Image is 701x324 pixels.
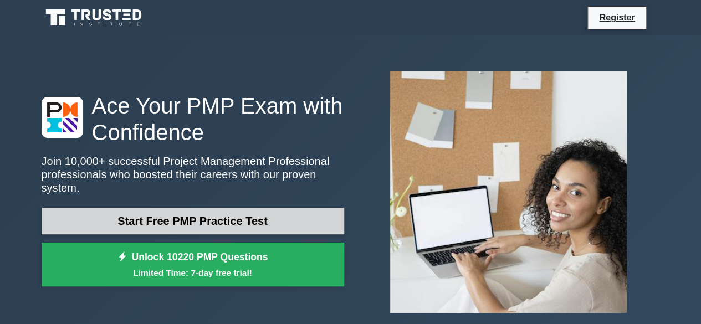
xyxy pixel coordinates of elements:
p: Join 10,000+ successful Project Management Professional professionals who boosted their careers w... [42,155,344,194]
a: Register [592,11,641,24]
small: Limited Time: 7-day free trial! [55,266,330,279]
a: Unlock 10220 PMP QuestionsLimited Time: 7-day free trial! [42,243,344,287]
h1: Ace Your PMP Exam with Confidence [42,92,344,146]
a: Start Free PMP Practice Test [42,208,344,234]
